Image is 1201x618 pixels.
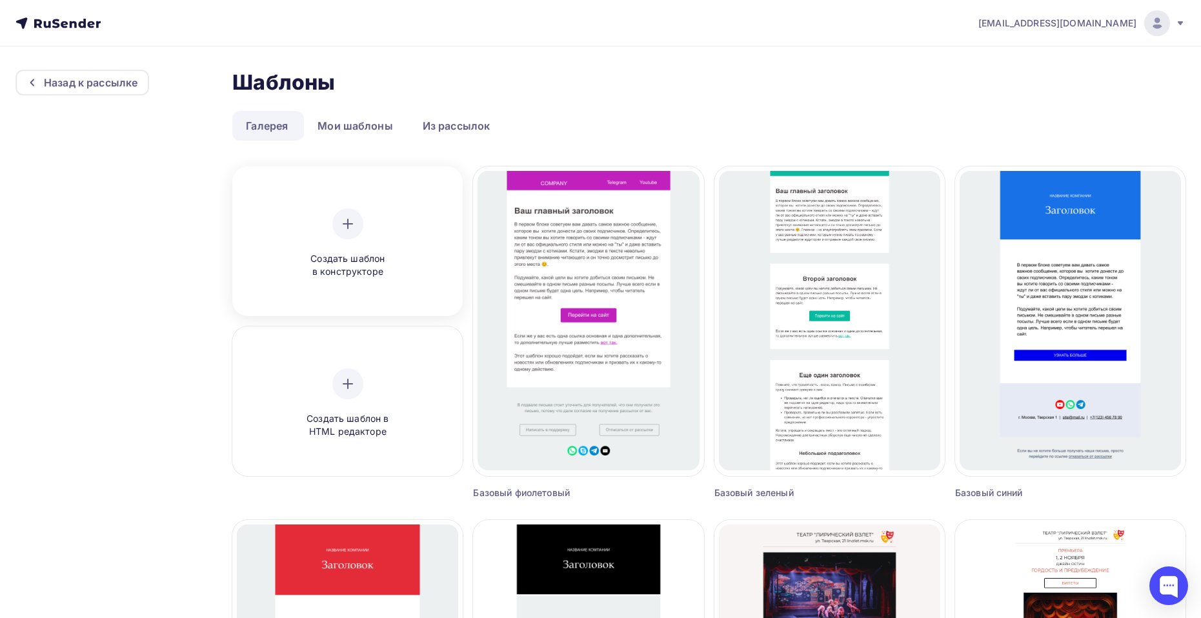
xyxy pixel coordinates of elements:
div: Базовый фиолетовый [473,486,646,499]
div: Назад к рассылке [44,75,137,90]
div: Базовый зеленый [714,486,887,499]
h2: Шаблоны [232,70,335,95]
span: Создать шаблон в конструкторе [287,252,409,279]
a: Из рассылок [409,111,504,141]
a: Галерея [232,111,301,141]
div: Базовый синий [955,486,1128,499]
span: [EMAIL_ADDRESS][DOMAIN_NAME] [978,17,1136,30]
span: Создать шаблон в HTML редакторе [287,412,409,439]
a: Мои шаблоны [304,111,407,141]
a: [EMAIL_ADDRESS][DOMAIN_NAME] [978,10,1186,36]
